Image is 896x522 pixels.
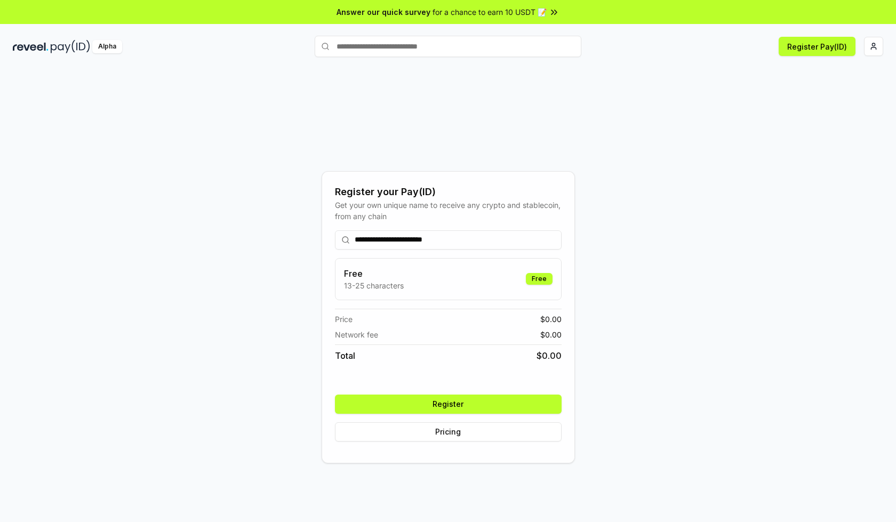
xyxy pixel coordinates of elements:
img: pay_id [51,40,90,53]
span: Network fee [335,329,378,340]
p: 13-25 characters [344,280,404,291]
div: Alpha [92,40,122,53]
button: Pricing [335,422,562,441]
span: $ 0.00 [537,349,562,362]
div: Free [526,273,553,285]
img: reveel_dark [13,40,49,53]
span: Answer our quick survey [337,6,430,18]
div: Register your Pay(ID) [335,184,562,199]
div: Get your own unique name to receive any crypto and stablecoin, from any chain [335,199,562,222]
span: Total [335,349,355,362]
span: $ 0.00 [540,314,562,325]
h3: Free [344,267,404,280]
button: Register Pay(ID) [779,37,855,56]
span: $ 0.00 [540,329,562,340]
span: for a chance to earn 10 USDT 📝 [433,6,547,18]
span: Price [335,314,353,325]
button: Register [335,395,562,414]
